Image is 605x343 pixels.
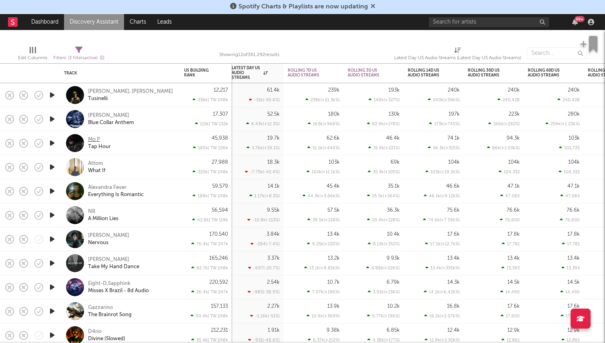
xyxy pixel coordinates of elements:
div: 56,594 [212,208,228,213]
div: 26.4k | TW: 247k [184,289,228,295]
a: D4rio [88,328,102,335]
div: Edit Columns [18,53,47,63]
div: 6.37k ( +212 % ) [308,337,340,343]
a: Gazzarino [88,304,113,311]
div: 69k [391,160,400,165]
a: Blue Collar Anthem [88,119,134,126]
div: 240,428 [497,97,520,102]
div: US Building Rank [184,68,216,78]
a: [PERSON_NAME] [88,232,129,239]
div: 104,332 [559,169,580,175]
div: 13.1k ( +8.85k % ) [304,265,340,271]
div: 130k [389,112,400,117]
div: Divine (Slowed) [88,335,125,343]
div: 19.7k [267,136,280,141]
div: 3.91k ( +136 % ) [368,289,400,295]
a: Take My Hand Dance [88,263,139,271]
div: 12,861 [561,337,580,343]
div: 223k [509,112,520,117]
a: Misses X Brazil - 8d Audio [88,287,149,295]
span: Dismiss [371,4,375,10]
div: 10.9k ( +369 % ) [307,313,340,319]
div: Rolling 14D US Audio Streams [408,68,448,78]
a: [PERSON_NAME] [88,256,129,263]
div: 94.3k [507,136,520,141]
div: 14.3k [447,280,460,285]
div: 99 + [575,16,585,22]
div: 12.9k [507,328,520,333]
div: 16.8k [447,304,460,309]
div: 157,133 [211,304,228,309]
div: 3.76k ( +19.1 % ) [246,145,280,150]
div: [PERSON_NAME], [PERSON_NAME] [88,88,173,95]
div: Showing 12 of 361,292 results [219,43,279,66]
div: 17.6k [447,232,460,237]
div: 12.4k [447,328,460,333]
div: 13.2k [328,256,340,261]
div: 17.5k ( +12.7k % ) [425,241,460,247]
div: 193k [389,88,400,93]
a: Tap Hour [88,143,111,150]
div: 17,781 [562,241,580,247]
div: 90.4k | TW: 248k [184,313,228,319]
div: Track [64,71,172,76]
a: [PERSON_NAME] [88,112,129,119]
div: 47,065 [500,193,520,199]
div: 76,600 [500,217,520,223]
div: 180k | TW: 226k [184,145,228,150]
a: Charts [124,14,152,30]
a: What If [88,167,105,175]
div: 14.1k [268,184,280,189]
div: 82.7k | TW: 248k [184,265,228,271]
div: 103k ( +19.2k % ) [425,169,460,175]
div: 180k [328,112,340,117]
a: Mo P [88,136,100,143]
div: 103k [329,160,340,165]
div: 197k [449,112,460,117]
div: 52.5k [267,112,280,117]
div: 9.25k ( +220 % ) [307,241,340,247]
div: 115k | TW: 132k [184,121,228,126]
div: 17.6k [567,304,580,309]
div: 240k [508,88,520,93]
div: 35.3k ( +105 % ) [368,169,400,175]
div: 75.6k [447,208,460,213]
div: 220k | TW: 248k [184,169,228,175]
div: 17,781 [502,241,520,247]
div: 166k ( +292 % ) [488,121,520,126]
div: 9.38k [327,328,340,333]
div: Edit Columns [18,43,47,66]
div: 2.27k [267,304,280,309]
div: 240,428 [557,97,580,102]
div: 238k ( +21.3k % ) [305,97,340,102]
div: 39.5k ( +218 % ) [307,217,340,223]
div: 62.8k | TW: 119k [184,217,228,223]
div: Latest Day US Audio Streams (Latest Day US Audio Streams) [394,53,521,63]
div: Alexandra Fever [88,184,126,191]
div: 76.6k [507,208,520,213]
a: Attom [88,160,103,167]
div: 17.6k [507,304,520,309]
div: 4.38k ( +177 % ) [367,337,400,343]
div: 47.1k [567,184,580,189]
div: -697 ( -20.7 % ) [248,265,280,271]
div: 173k ( +745 % ) [429,121,460,126]
div: 31.9k ( +221 % ) [368,145,400,150]
a: A Million Lies [88,215,118,223]
div: Eight-D,Sapphink [88,280,130,287]
div: 14.5k [567,280,580,285]
div: NR [88,208,95,215]
div: 12,217 [214,88,228,93]
div: 2.54k [267,280,280,285]
div: 74.6k ( +7.59k % ) [423,217,460,223]
div: 240k [568,88,580,93]
div: 220,592 [209,280,228,285]
div: Everything Is Romantic [88,191,144,199]
div: -10.8k ( -113 % ) [247,217,280,223]
div: 6.43k ( +12.3 % ) [246,121,280,126]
